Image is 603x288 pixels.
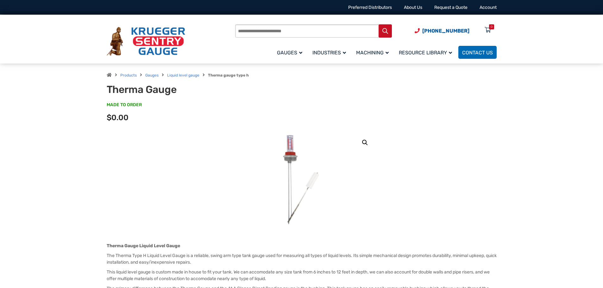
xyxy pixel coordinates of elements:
a: Contact Us [458,46,497,59]
a: Industries [309,45,352,60]
img: Krueger Sentry Gauge [107,27,185,56]
div: 0 [491,24,493,29]
a: Gauges [273,45,309,60]
a: Phone Number (920) 434-8860 [415,27,469,35]
a: About Us [404,5,422,10]
span: [PHONE_NUMBER] [422,28,469,34]
strong: Therma gauge type h [208,73,249,77]
a: Preferred Distributors [348,5,392,10]
span: Machining [356,50,389,56]
p: The Therma Type H Liquid Level Gauge is a reliable, swing arm type tank gauge used for measuring ... [107,252,497,266]
span: Contact Us [462,50,493,56]
span: MADE TO ORDER [107,102,142,108]
a: Account [480,5,497,10]
a: View full-screen image gallery [359,137,371,148]
a: Liquid level gauge [167,73,199,77]
a: Resource Library [395,45,458,60]
a: Request a Quote [434,5,468,10]
span: Industries [312,50,346,56]
span: Gauges [277,50,302,56]
strong: Therma Gauge Liquid Level Gauge [107,243,180,248]
h1: Therma Gauge [107,83,263,95]
span: Resource Library [399,50,452,56]
p: This liquid level gauge is custom made in house to fit your tank. We can accomodate any size tank... [107,269,497,282]
img: Therma Gauge [254,132,349,227]
a: Machining [352,45,395,60]
span: $0.00 [107,113,129,122]
a: Products [120,73,137,77]
a: Gauges [145,73,159,77]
